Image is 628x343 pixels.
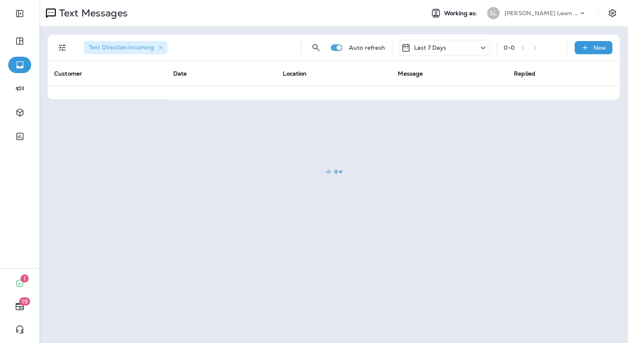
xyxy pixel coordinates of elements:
span: 1 [21,274,29,283]
button: 1 [8,275,31,292]
span: 19 [19,297,30,306]
button: Expand Sidebar [8,5,31,22]
button: 19 [8,298,31,315]
p: New [594,44,606,51]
